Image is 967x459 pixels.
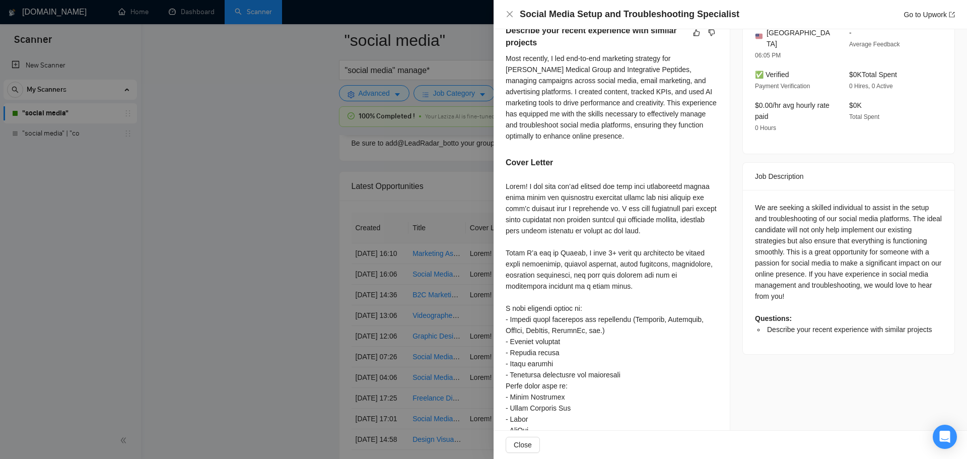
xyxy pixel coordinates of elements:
[849,101,862,109] span: $0K
[520,8,739,21] h4: Social Media Setup and Troubleshooting Specialist
[506,53,718,142] div: Most recently, I led end-to-end marketing strategy for [PERSON_NAME] Medical Group and Integrativ...
[949,12,955,18] span: export
[755,33,763,40] img: 🇺🇸
[933,425,957,449] div: Open Intercom Messenger
[755,101,830,120] span: $0.00/hr avg hourly rate paid
[506,437,540,453] button: Close
[506,157,553,169] h5: Cover Letter
[755,314,792,322] strong: Questions:
[706,27,718,39] button: dislike
[506,10,514,18] span: close
[514,439,532,450] span: Close
[849,83,893,90] span: 0 Hires, 0 Active
[849,41,900,48] span: Average Feedback
[849,113,879,120] span: Total Spent
[767,27,833,49] span: [GEOGRAPHIC_DATA]
[506,25,686,49] h5: Describe your recent experience with similar projects
[755,71,789,79] span: ✅ Verified
[755,52,781,59] span: 06:05 PM
[755,163,942,190] div: Job Description
[755,83,810,90] span: Payment Verification
[849,29,852,37] span: -
[693,29,700,37] span: like
[755,124,776,132] span: 0 Hours
[849,71,897,79] span: $0K Total Spent
[708,29,715,37] span: dislike
[755,202,942,335] div: We are seeking a skilled individual to assist in the setup and troubleshooting of our social medi...
[767,325,932,334] span: Describe your recent experience with similar projects
[690,27,703,39] button: like
[506,10,514,19] button: Close
[904,11,955,19] a: Go to Upworkexport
